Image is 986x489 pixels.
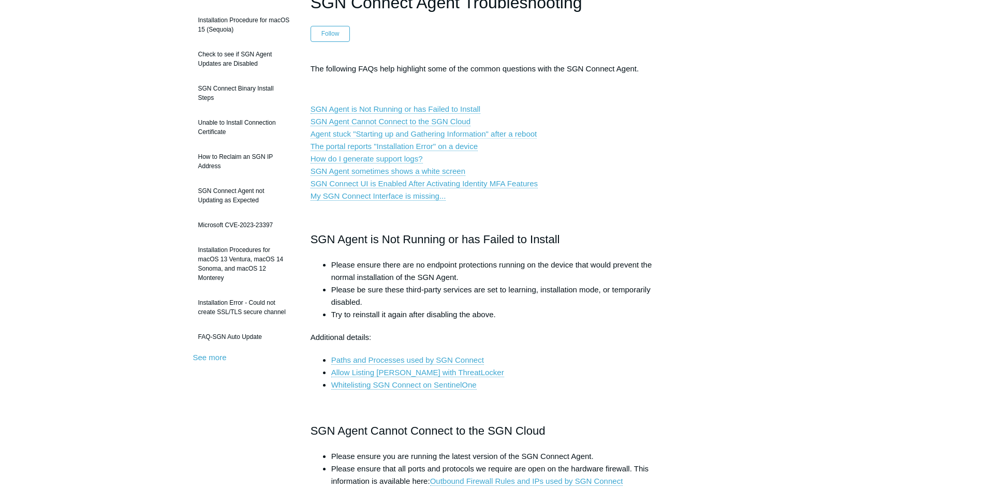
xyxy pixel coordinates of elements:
li: Please ensure there are no endpoint protections running on the device that would prevent the norm... [331,259,676,284]
a: My SGN Connect Interface is missing... [311,191,446,201]
p: Additional details: [311,331,676,344]
a: SGN Connect UI is Enabled After Activating Identity MFA Features [311,179,538,188]
h2: SGN Agent Cannot Connect to the SGN Cloud [311,422,676,440]
a: Installation Error - Could not create SSL/TLS secure channel [193,293,295,322]
a: Microsoft CVE-2023-23397 [193,215,295,235]
a: SGN Connect Binary Install Steps [193,79,295,108]
li: Please ensure that all ports and protocols we require are open on the hardware firewall. This inf... [331,463,676,487]
li: Please ensure you are running the latest version of the SGN Connect Agent. [331,450,676,463]
a: Allow Listing [PERSON_NAME] with ThreatLocker [331,368,504,377]
button: Follow Article [311,26,350,41]
a: How to Reclaim an SGN IP Address [193,147,295,176]
li: Try to reinstall it again after disabling the above. [331,308,676,321]
a: How do I generate support logs? [311,154,423,164]
a: SGN Agent sometimes shows a white screen [311,167,465,176]
a: Outbound Firewall Rules and IPs used by SGN Connect [430,477,623,486]
a: FAQ-SGN Auto Update [193,327,295,347]
a: Unable to Install Connection Certificate [193,113,295,142]
a: SGN Agent Cannot Connect to the SGN Cloud [311,117,470,126]
a: Installation Procedure for macOS 15 (Sequoia) [193,10,295,39]
h2: SGN Agent is Not Running or has Failed to Install [311,230,676,248]
a: SGN Connect Agent not Updating as Expected [193,181,295,210]
a: Agent stuck "Starting up and Gathering Information" after a reboot [311,129,537,139]
a: Paths and Processes used by SGN Connect [331,355,484,365]
a: SGN Agent is Not Running or has Failed to Install [311,105,481,114]
li: Please be sure these third-party services are set to learning, installation mode, or temporarily ... [331,284,676,308]
a: Installation Procedures for macOS 13 Ventura, macOS 14 Sonoma, and macOS 12 Monterey [193,240,295,288]
a: See more [193,353,227,362]
a: The portal reports "Installation Error" on a device [311,142,478,151]
a: Whitelisting SGN Connect on SentinelOne [331,380,477,390]
a: Check to see if SGN Agent Updates are Disabled [193,45,295,73]
p: The following FAQs help highlight some of the common questions with the SGN Connect Agent. [311,63,676,75]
